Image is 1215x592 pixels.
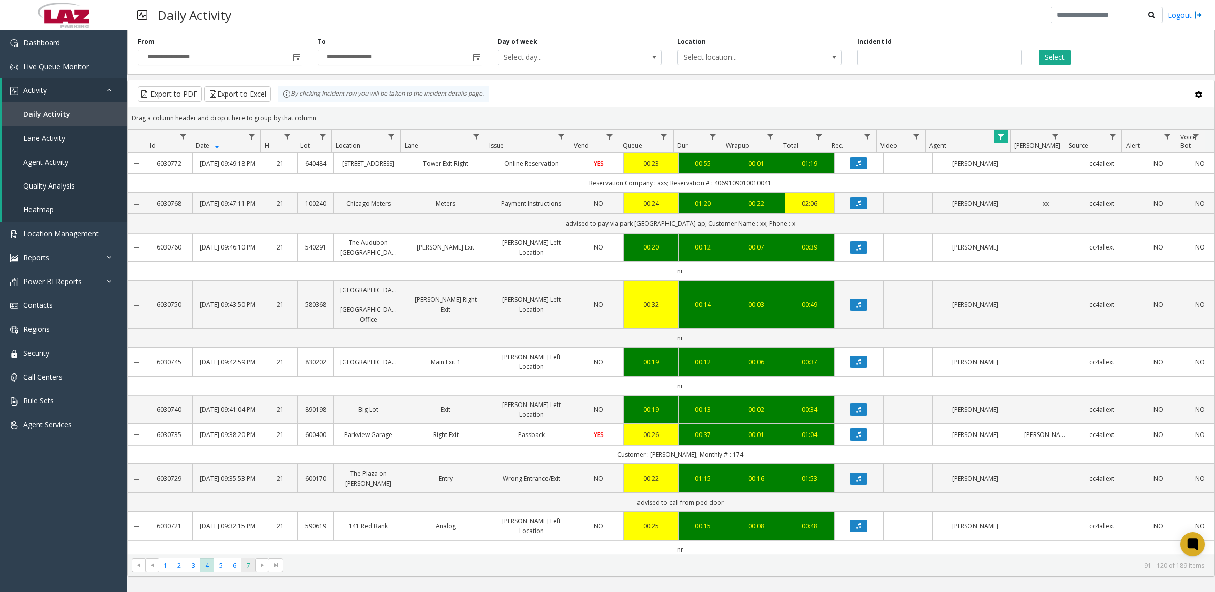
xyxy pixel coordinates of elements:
label: Incident Id [857,37,892,46]
a: NO [1192,521,1208,531]
span: Page 7 [241,558,255,572]
img: pageIcon [137,3,147,27]
div: 01:19 [792,159,828,168]
a: NO [1192,430,1208,440]
a: 00:13 [685,404,721,414]
span: Agent Services [23,420,72,429]
a: 01:15 [685,474,721,483]
img: 'icon' [10,278,18,286]
div: 00:12 [685,357,721,367]
a: [PERSON_NAME] Left Location [495,295,568,314]
a: 01:53 [792,474,828,483]
a: Daily Activity [2,102,127,126]
a: YES [581,159,617,168]
a: Exit [409,404,482,414]
a: 580368 [304,300,327,309]
img: 'icon' [10,373,18,382]
div: 00:48 [792,521,828,531]
a: 6030745 [152,357,186,367]
a: 00:03 [734,300,779,309]
span: YES [594,159,604,168]
span: Select day... [498,50,629,65]
a: Rec. Filter Menu [861,130,874,143]
a: [PERSON_NAME] [939,430,1012,440]
div: 00:24 [630,199,672,208]
div: 00:14 [685,300,721,309]
label: Location [677,37,706,46]
td: Customer : [PERSON_NAME]; Monthly # : 174 [146,445,1214,464]
a: [GEOGRAPHIC_DATA] - [GEOGRAPHIC_DATA] Office [340,285,397,324]
a: Logout [1168,10,1202,20]
a: 6030729 [152,474,186,483]
span: Heatmap [23,205,54,214]
a: 21 [268,159,292,168]
span: Live Queue Monitor [23,61,89,71]
a: 00:25 [630,521,672,531]
a: [PERSON_NAME] [939,242,1012,252]
label: Day of week [498,37,537,46]
img: logout [1194,10,1202,20]
a: cc4allext [1079,430,1125,440]
span: Id [150,141,156,150]
a: 00:37 [792,357,828,367]
td: nr [146,540,1214,559]
div: 00:01 [734,159,779,168]
a: 100240 [304,199,327,208]
a: [PERSON_NAME] [939,159,1012,168]
a: Location Filter Menu [384,130,398,143]
a: 00:49 [792,300,828,309]
a: 00:37 [685,430,721,440]
button: Export to PDF [138,86,202,102]
a: Wrong Entrance/Exit [495,474,568,483]
a: NO [1192,242,1208,252]
a: NO [581,357,617,367]
span: Daily Activity [23,109,70,119]
a: 01:04 [792,430,828,440]
a: [PERSON_NAME] [939,300,1012,309]
a: Collapse Details [128,301,146,309]
div: 02:06 [792,199,828,208]
img: 'icon' [10,230,18,238]
a: NO [1137,242,1179,252]
a: 21 [268,474,292,483]
a: The Audubon [GEOGRAPHIC_DATA] [340,238,397,257]
a: [PERSON_NAME] [939,404,1012,414]
span: Date [196,141,209,150]
span: Page 1 [159,558,172,572]
span: NO [594,199,603,208]
img: 'icon' [10,350,18,358]
span: Page 2 [172,558,186,572]
a: NO [1192,159,1208,168]
span: Select location... [678,50,808,65]
label: From [138,37,155,46]
span: Lane [405,141,418,150]
div: 00:01 [734,430,779,440]
a: [DATE] 09:49:18 PM [199,159,255,168]
div: 00:34 [792,404,828,414]
a: Payment Instructions [495,199,568,208]
a: Lot Filter Menu [316,130,329,143]
a: [PERSON_NAME] [1024,430,1067,440]
a: Collapse Details [128,431,146,439]
a: NO [581,404,617,414]
a: Lane Activity [2,126,127,150]
a: 00:12 [685,242,721,252]
div: 00:16 [734,474,779,483]
a: Video Filter Menu [909,130,923,143]
span: Go to the previous page [145,558,159,573]
a: Parker Filter Menu [1049,130,1062,143]
a: cc4allext [1079,159,1125,168]
td: nr [146,329,1214,348]
a: Activity [2,78,127,102]
a: NO [581,242,617,252]
a: Agent Filter Menu [994,130,1008,143]
span: Page 4 [200,558,214,572]
a: YES [581,430,617,440]
a: cc4allext [1079,199,1125,208]
a: Lane Filter Menu [469,130,483,143]
div: 00:02 [734,404,779,414]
